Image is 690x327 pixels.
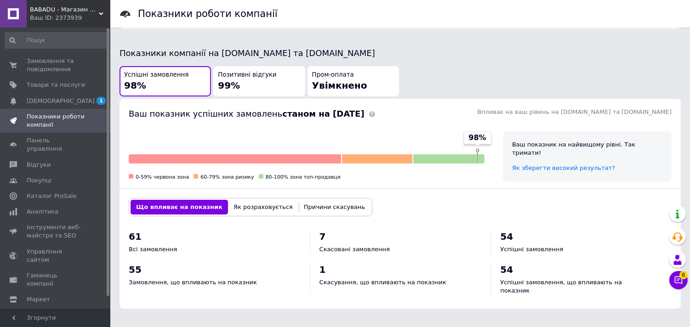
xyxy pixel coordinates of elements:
span: 61 [129,231,142,242]
button: Успішні замовлення98% [120,66,211,97]
span: 1 [97,97,106,105]
span: Ваш показник успішних замовлень [129,109,365,118]
h1: Показники роботи компанії [138,8,278,19]
span: Панель управління [27,136,85,153]
span: Гаманець компанії [27,271,85,288]
span: 80-100% зона топ-продавця [266,174,341,180]
span: [DEMOGRAPHIC_DATA] [27,97,95,105]
span: Каталог ProSale [27,192,76,200]
span: Замовлення та повідомлення [27,57,85,73]
span: Управління сайтом [27,248,85,264]
div: Ваш показник на найвищому рівні. Так тримати! [512,141,662,157]
b: станом на [DATE] [282,109,364,118]
span: 99% [218,80,240,91]
span: 55 [129,264,142,275]
button: Позитивні відгуки99% [213,66,305,97]
span: Показники компанії на [DOMAIN_NAME] та [DOMAIN_NAME] [120,48,375,58]
span: 54 [500,264,513,275]
span: 0-59% червона зона [136,174,189,180]
span: Увімкнено [312,80,367,91]
div: Ваш ID: 2373939 [30,14,110,22]
span: BABADU - Магазин ТРЕНДОВИХ товарів для дому та саду [30,6,99,14]
span: 1 [319,264,326,275]
span: Замовлення, що впливають на показник [129,279,257,286]
input: Пошук [5,32,108,49]
span: 60-79% зона ризику [200,174,254,180]
span: Успішні замовлення, що впливають на показник [500,279,622,294]
span: Успішні замовлення [124,71,188,79]
button: Чат з покупцем6 [669,271,688,289]
span: 54 [500,231,513,242]
span: Всі замовлення [129,246,177,253]
span: Товари та послуги [27,81,85,89]
span: Інструменти веб-майстра та SEO [27,223,85,240]
span: Пром-оплата [312,71,354,79]
span: Покупці [27,176,51,185]
span: 98% [124,80,146,91]
span: Відгуки [27,161,51,169]
span: Показники роботи компанії [27,113,85,129]
a: Як зберегти високий результат? [512,164,615,171]
span: Успішні замовлення [500,246,563,253]
button: Що впливає на показник [131,200,228,214]
button: Причини скасувань [298,200,371,214]
span: Скасовані замовлення [319,246,390,253]
span: Впливає на ваш рівень на [DOMAIN_NAME] та [DOMAIN_NAME] [477,108,672,115]
span: Скасування, що впливають на показник [319,279,446,286]
span: 6 [679,270,688,278]
span: 7 [319,231,326,242]
span: Аналітика [27,208,58,216]
span: Маркет [27,295,50,304]
span: Позитивні відгуки [218,71,276,79]
button: Як розраховується [228,200,298,214]
button: Пром-оплатаУвімкнено [308,66,399,97]
span: 98% [468,133,486,143]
